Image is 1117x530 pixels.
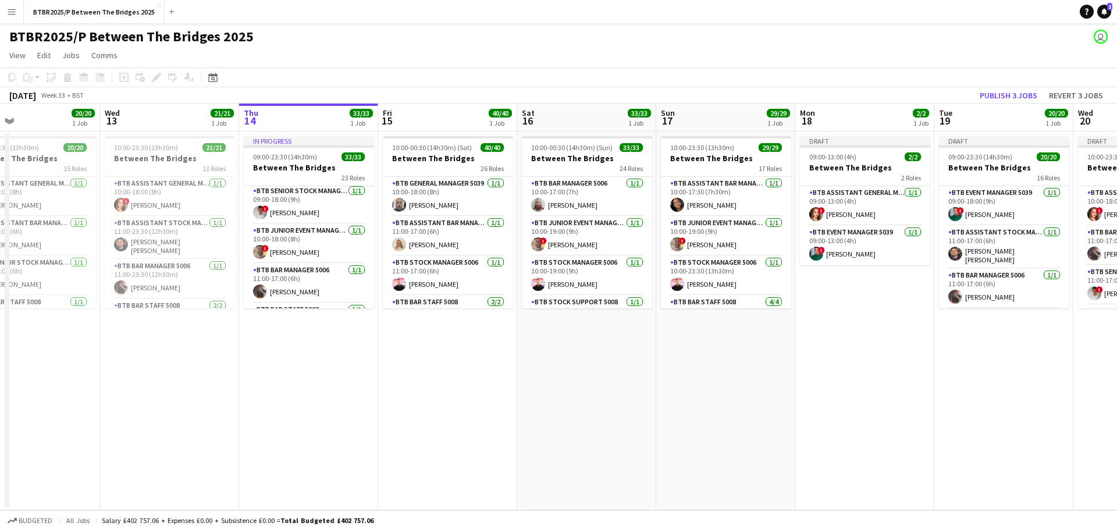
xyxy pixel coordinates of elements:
span: 2 [1107,3,1112,10]
a: 2 [1097,5,1111,19]
div: Salary £402 757.06 + Expenses £0.00 + Subsistence £0.00 = [102,516,373,525]
div: [DATE] [9,90,36,101]
span: All jobs [64,516,92,525]
a: View [5,48,30,63]
button: Publish 3 jobs [975,88,1042,103]
a: Jobs [58,48,84,63]
span: Edit [37,50,51,61]
div: BST [72,91,84,99]
span: Week 33 [38,91,67,99]
span: View [9,50,26,61]
span: Total Budgeted £402 757.06 [280,516,373,525]
a: Edit [33,48,55,63]
span: Jobs [62,50,80,61]
app-user-avatar: Amy Cane [1094,30,1108,44]
button: Revert 3 jobs [1044,88,1108,103]
button: Budgeted [6,514,54,527]
h1: BTBR2025/P Between The Bridges 2025 [9,28,254,45]
span: Comms [91,50,118,61]
button: BTBR2025/P Between The Bridges 2025 [24,1,165,23]
a: Comms [87,48,122,63]
span: Budgeted [19,517,52,525]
